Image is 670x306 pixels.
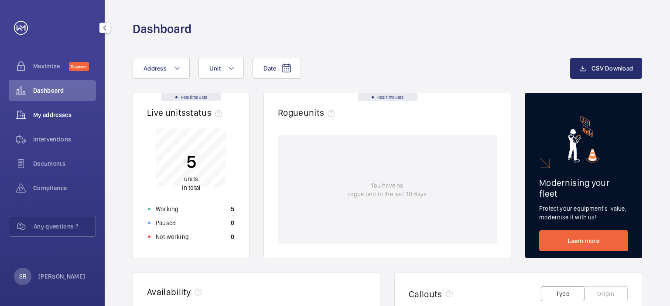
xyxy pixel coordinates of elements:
h2: Rogue [278,107,338,118]
div: Real time data [161,93,221,101]
p: Protect your equipment's value, modernise it with us! [539,204,628,222]
img: marketing-card.svg [568,116,600,163]
span: CSV Download [591,65,633,72]
p: in total [182,175,200,192]
span: status [186,107,226,118]
h2: Modernising your fleet [539,177,628,199]
p: 5 [231,205,234,213]
span: Any questions ? [34,222,96,231]
h2: Callouts [409,289,442,299]
span: units [304,107,338,118]
span: Documents [33,159,96,168]
span: Compliance [33,184,96,192]
p: Working [156,205,178,213]
span: Unit [209,65,221,72]
span: Discover [69,62,89,71]
h2: Availability [147,286,191,297]
button: Address [133,58,190,79]
button: Unit [198,58,244,79]
p: 5 [182,151,200,172]
p: SR [19,272,26,281]
button: Type [541,286,585,301]
button: CSV Download [570,58,642,79]
span: Dashboard [33,86,96,95]
button: Origin [584,286,628,301]
h2: Live units [147,107,226,118]
p: Paused [156,219,176,227]
span: Maximize [33,62,69,71]
span: Date [263,65,276,72]
span: units [184,175,198,182]
p: 0 [231,219,234,227]
h1: Dashboard [133,21,191,37]
p: 0 [231,232,234,241]
p: You have no rogue unit in the last 30 days [348,181,427,198]
a: Learn more [539,230,628,251]
p: [PERSON_NAME] [38,272,85,281]
div: Real time data [358,93,417,101]
span: My addresses [33,111,96,119]
p: Not working [156,232,189,241]
span: Interventions [33,135,96,144]
button: Date [253,58,301,79]
span: Address [144,65,167,72]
